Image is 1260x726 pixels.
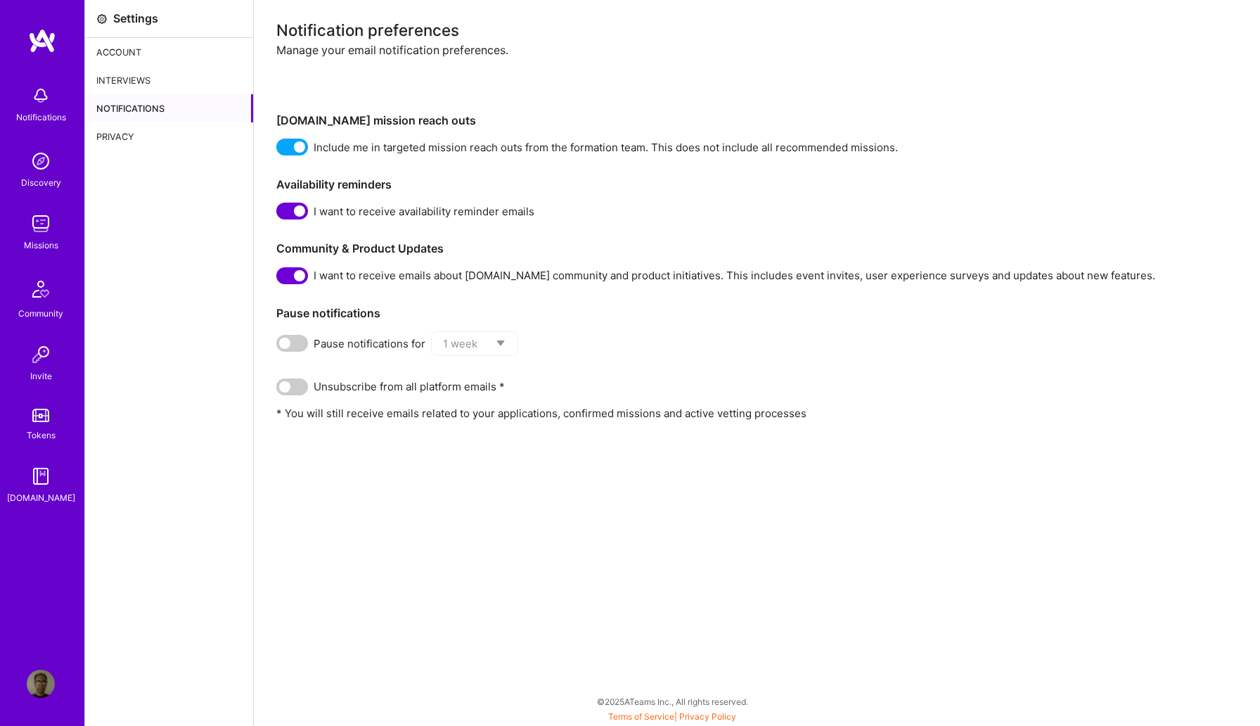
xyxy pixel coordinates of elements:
span: I want to receive emails about [DOMAIN_NAME] community and product initiatives. This includes eve... [314,268,1155,283]
img: Community [24,272,58,306]
div: Missions [24,238,58,253]
div: © 2025 ATeams Inc., All rights reserved. [84,684,1260,719]
img: tokens [32,409,49,422]
img: bell [27,82,55,110]
div: Manage your email notification preferences. [276,43,1237,103]
img: teamwork [27,210,55,238]
div: Notifications [85,94,253,122]
div: Interviews [85,66,253,94]
img: logo [28,28,56,53]
h3: Availability reminders [276,178,1237,191]
h3: [DOMAIN_NAME] mission reach outs [276,114,1237,127]
span: I want to receive availability reminder emails [314,204,534,219]
a: Terms of Service [608,711,674,722]
div: Privacy [85,122,253,151]
span: Include me in targeted mission reach outs from the formation team. This does not include all reco... [314,140,898,155]
img: guide book [27,462,55,490]
div: Settings [113,11,158,26]
span: | [608,711,736,722]
div: [DOMAIN_NAME] [7,490,75,505]
h3: Community & Product Updates [276,242,1237,255]
img: User Avatar [27,670,55,698]
h3: Pause notifications [276,307,1237,320]
i: icon Settings [96,13,108,25]
img: discovery [27,147,55,175]
img: Invite [27,340,55,369]
div: Community [18,306,63,321]
div: Tokens [27,428,56,442]
span: Unsubscribe from all platform emails * [314,379,505,394]
a: User Avatar [23,670,58,698]
div: Account [85,38,253,66]
div: Notification preferences [276,23,1237,37]
div: Notifications [16,110,66,125]
div: Invite [30,369,52,383]
span: Pause notifications for [314,336,425,351]
a: Privacy Policy [679,711,736,722]
p: * You will still receive emails related to your applications, confirmed missions and active vetti... [276,406,1237,421]
div: Discovery [21,175,61,190]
